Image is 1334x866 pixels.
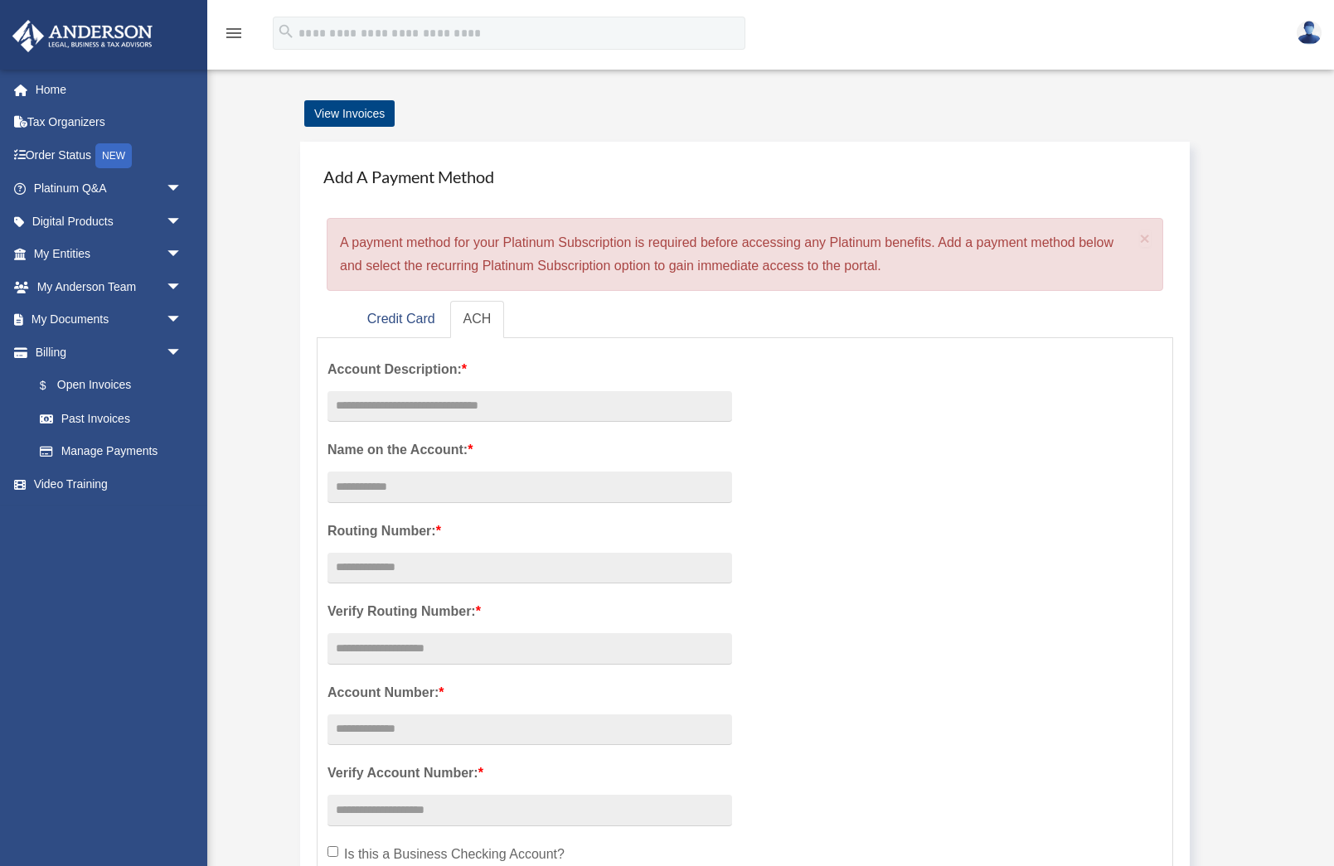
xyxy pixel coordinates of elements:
[12,106,207,139] a: Tax Organizers
[327,358,732,381] label: Account Description:
[327,681,732,704] label: Account Number:
[7,20,158,52] img: Anderson Advisors Platinum Portal
[166,336,199,370] span: arrow_drop_down
[277,22,295,41] i: search
[1140,229,1151,248] span: ×
[166,303,199,337] span: arrow_drop_down
[1297,21,1322,45] img: User Pic
[23,369,207,403] a: $Open Invoices
[23,435,199,468] a: Manage Payments
[12,138,207,172] a: Order StatusNEW
[12,238,207,271] a: My Entitiesarrow_drop_down
[327,843,732,866] label: Is this a Business Checking Account?
[12,205,207,238] a: Digital Productsarrow_drop_down
[327,520,732,543] label: Routing Number:
[450,301,505,338] a: ACH
[327,438,732,462] label: Name on the Account:
[166,238,199,272] span: arrow_drop_down
[23,402,207,435] a: Past Invoices
[224,23,244,43] i: menu
[166,172,199,206] span: arrow_drop_down
[49,375,57,396] span: $
[304,100,395,127] a: View Invoices
[327,218,1163,291] div: A payment method for your Platinum Subscription is required before accessing any Platinum benefit...
[327,600,732,623] label: Verify Routing Number:
[1140,230,1151,247] button: Close
[12,467,207,501] a: Video Training
[166,205,199,239] span: arrow_drop_down
[166,270,199,304] span: arrow_drop_down
[12,73,207,106] a: Home
[327,846,338,857] input: Is this a Business Checking Account?
[12,172,207,206] a: Platinum Q&Aarrow_drop_down
[12,336,207,369] a: Billingarrow_drop_down
[95,143,132,168] div: NEW
[224,29,244,43] a: menu
[354,301,449,338] a: Credit Card
[12,270,207,303] a: My Anderson Teamarrow_drop_down
[317,158,1173,195] h4: Add A Payment Method
[327,762,732,785] label: Verify Account Number:
[12,303,207,336] a: My Documentsarrow_drop_down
